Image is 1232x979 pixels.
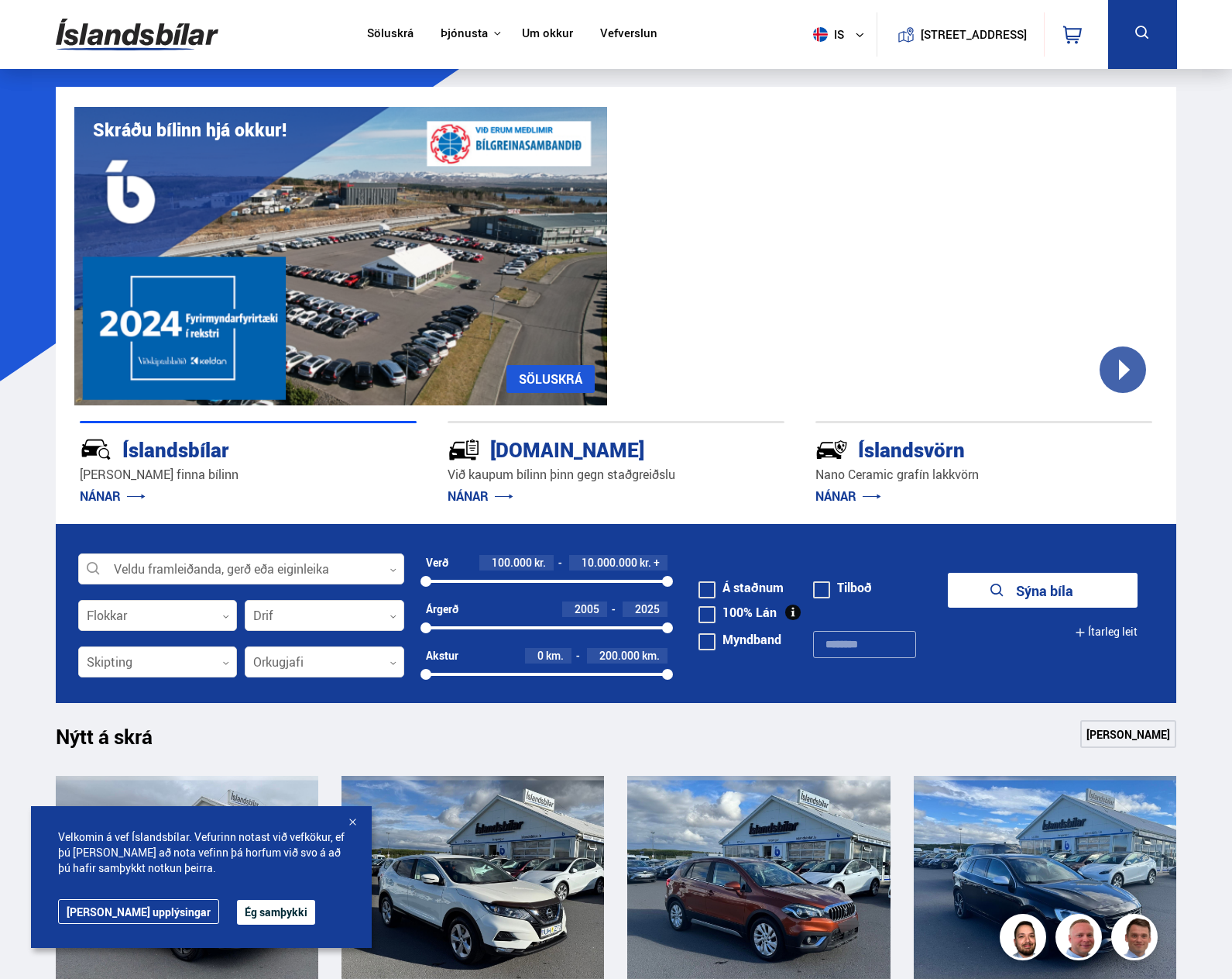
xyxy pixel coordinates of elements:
[1075,615,1138,650] button: Ítarleg leit
[506,365,595,393] a: SÖLUSKRÁ
[522,26,573,43] a: Um okkur
[1114,916,1160,963] img: FbJEzSuNWCJXmdc-.webp
[948,573,1138,608] button: Sýna bíla
[537,648,544,663] span: 0
[815,435,1097,462] div: Íslandsvörn
[93,119,287,140] h1: Skráðu bílinn hjá okkur!
[1058,916,1104,963] img: siFngHWaQ9KaOqBr.png
[635,602,660,616] span: 2025
[80,466,417,484] p: [PERSON_NAME] finna bílinn
[80,488,146,505] a: NÁNAR
[426,603,458,615] div: Árgerð
[448,488,513,505] a: NÁNAR
[807,27,846,42] span: is
[815,466,1152,484] p: Nano Ceramic grafín lakkvörn
[575,602,599,616] span: 2005
[927,28,1021,41] button: [STREET_ADDRESS]
[12,6,59,53] button: Opna LiveChat spjallviðmót
[1002,916,1048,963] img: nhp88E3Fdnt1Opn2.png
[534,557,546,569] span: kr.
[885,12,1035,57] a: [STREET_ADDRESS]
[56,9,218,60] img: G0Ugv5HjCgRt.svg
[80,433,112,466] img: JRvxyua_JYH6wB4c.svg
[58,899,219,924] a: [PERSON_NAME] upplýsingar
[815,433,848,466] img: -Svtn6bYgwAsiwNX.svg
[441,26,488,41] button: Þjónusta
[815,488,881,505] a: NÁNAR
[698,581,784,594] label: Á staðnum
[582,555,637,570] span: 10.000.000
[56,725,180,757] h1: Nýtt á skrá
[492,555,532,570] span: 100.000
[80,435,362,462] div: Íslandsbílar
[807,12,877,57] button: is
[599,648,640,663] span: 200.000
[640,557,651,569] span: kr.
[698,606,777,619] label: 100% Lán
[642,650,660,662] span: km.
[813,27,828,42] img: svg+xml;base64,PHN2ZyB4bWxucz0iaHR0cDovL3d3dy53My5vcmcvMjAwMC9zdmciIHdpZHRoPSI1MTIiIGhlaWdodD0iNT...
[448,435,729,462] div: [DOMAIN_NAME]
[448,466,784,484] p: Við kaupum bílinn þinn gegn staðgreiðslu
[426,557,448,569] div: Verð
[74,107,607,405] img: eKx6w-_Home_640_.png
[600,26,657,43] a: Vefverslun
[654,557,660,569] span: +
[1080,720,1176,748] a: [PERSON_NAME]
[58,829,345,876] span: Velkomin á vef Íslandsbílar. Vefurinn notast við vefkökur, ef þú [PERSON_NAME] að nota vefinn þá ...
[813,581,872,594] label: Tilboð
[367,26,414,43] a: Söluskrá
[698,633,781,646] label: Myndband
[448,433,480,466] img: tr5P-W3DuiFaO7aO.svg
[546,650,564,662] span: km.
[237,900,315,925] button: Ég samþykki
[426,650,458,662] div: Akstur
